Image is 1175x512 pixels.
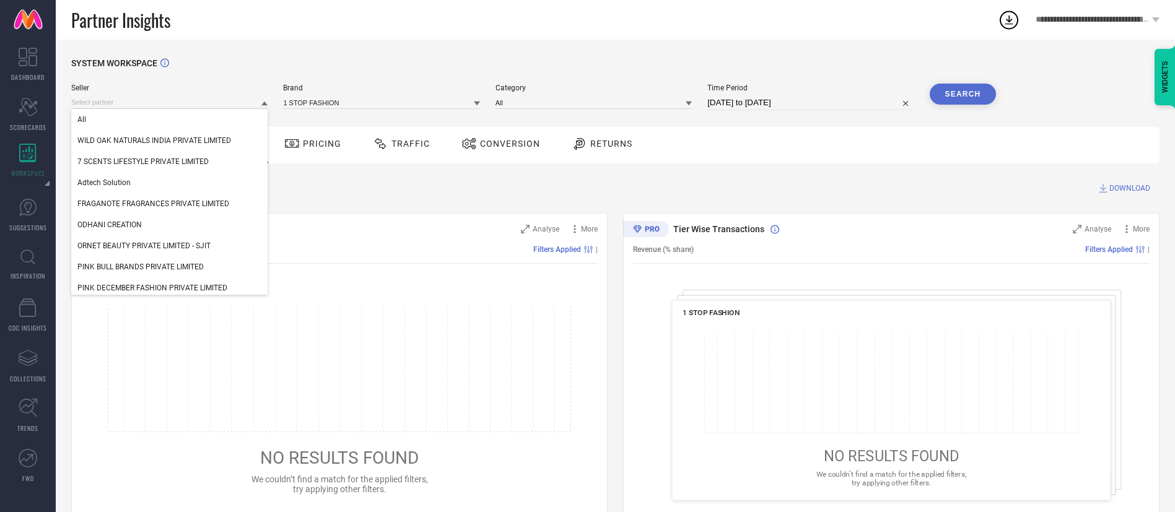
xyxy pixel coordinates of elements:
[11,168,45,178] span: WORKSPACE
[71,109,268,130] div: All
[283,84,479,92] span: Brand
[17,423,38,433] span: TRENDS
[71,193,268,214] div: FRAGANOTE FRAGRANCES PRIVATE LIMITED
[77,178,131,187] span: Adtech Solution
[480,139,540,149] span: Conversion
[633,245,694,254] span: Revenue (% share)
[581,225,598,233] span: More
[303,139,341,149] span: Pricing
[71,172,268,193] div: Adtech Solution
[71,130,268,151] div: WILD OAK NATURALS INDIA PRIVATE LIMITED
[1133,225,1150,233] span: More
[1148,245,1150,254] span: |
[533,245,581,254] span: Filters Applied
[11,271,45,280] span: INSPIRATION
[77,199,229,208] span: FRAGANOTE FRAGRANCES PRIVATE LIMITED
[10,123,46,132] span: SCORECARDS
[77,115,86,124] span: All
[683,308,740,317] span: 1 STOP FASHION
[77,157,209,166] span: 7 SCENTS LIFESTYLE PRIVATE LIMITED
[1109,182,1150,194] span: DOWNLOAD
[707,95,914,110] input: Select time period
[1073,225,1081,233] svg: Zoom
[71,96,268,109] input: Select partner
[22,474,34,483] span: FWD
[816,470,966,487] span: We couldn’t find a match for the applied filters, try applying other filters.
[590,139,632,149] span: Returns
[1085,245,1133,254] span: Filters Applied
[1085,225,1111,233] span: Analyse
[71,235,268,256] div: ORNET BEAUTY PRIVATE LIMITED - SJIT
[77,136,231,145] span: WILD OAK NATURALS INDIA PRIVATE LIMITED
[77,220,142,229] span: ODHANI CREATION
[9,323,47,332] span: CDC INSIGHTS
[707,84,914,92] span: Time Period
[930,84,997,105] button: Search
[260,448,419,468] span: NO RESULTS FOUND
[10,374,46,383] span: COLLECTIONS
[391,139,430,149] span: Traffic
[596,245,598,254] span: |
[9,223,47,232] span: SUGGESTIONS
[623,221,669,240] div: Premium
[71,7,170,33] span: Partner Insights
[71,84,268,92] span: Seller
[71,151,268,172] div: 7 SCENTS LIFESTYLE PRIVATE LIMITED
[998,9,1020,31] div: Open download list
[77,263,204,271] span: PINK BULL BRANDS PRIVATE LIMITED
[533,225,559,233] span: Analyse
[251,474,428,494] span: We couldn’t find a match for the applied filters, try applying other filters.
[71,256,268,277] div: PINK BULL BRANDS PRIVATE LIMITED
[521,225,530,233] svg: Zoom
[824,447,959,464] span: NO RESULTS FOUND
[71,58,157,68] span: SYSTEM WORKSPACE
[71,277,268,298] div: PINK DECEMBER FASHION PRIVATE LIMITED
[11,72,45,82] span: DASHBOARD
[496,84,692,92] span: Category
[77,241,211,250] span: ORNET BEAUTY PRIVATE LIMITED - SJIT
[71,214,268,235] div: ODHANI CREATION
[673,224,764,234] span: Tier Wise Transactions
[77,284,227,292] span: PINK DECEMBER FASHION PRIVATE LIMITED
